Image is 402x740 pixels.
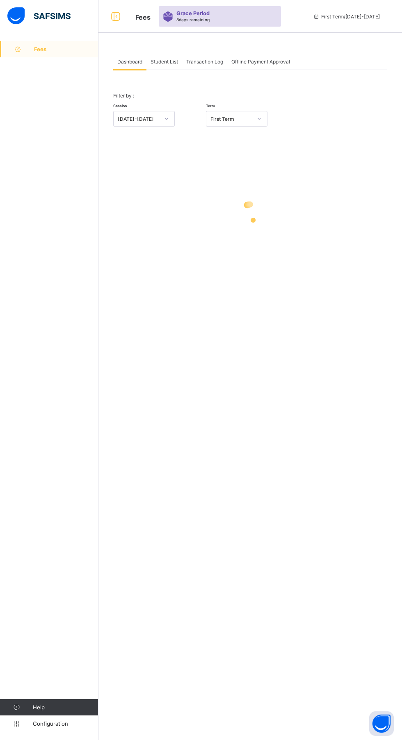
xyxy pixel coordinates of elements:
div: [DATE]-[DATE] [118,116,160,122]
span: Transaction Log [186,59,223,65]
span: Fees [135,13,151,21]
span: session/term information [313,14,380,20]
span: Session [113,104,127,108]
span: Offline Payment Approval [231,59,290,65]
span: Term [206,104,215,108]
span: Dashboard [117,59,142,65]
img: safsims [7,7,71,25]
img: sticker-purple.71386a28dfed39d6af7621340158ba97.svg [163,11,173,22]
span: Grace Period [176,10,210,16]
span: Student List [151,59,178,65]
button: Open asap [369,711,394,736]
span: Configuration [33,720,98,727]
div: First Term [210,116,252,122]
span: Help [33,704,98,711]
span: 8 days remaining [176,17,210,22]
span: Fees [34,46,98,52]
span: Filter by : [113,93,134,99]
